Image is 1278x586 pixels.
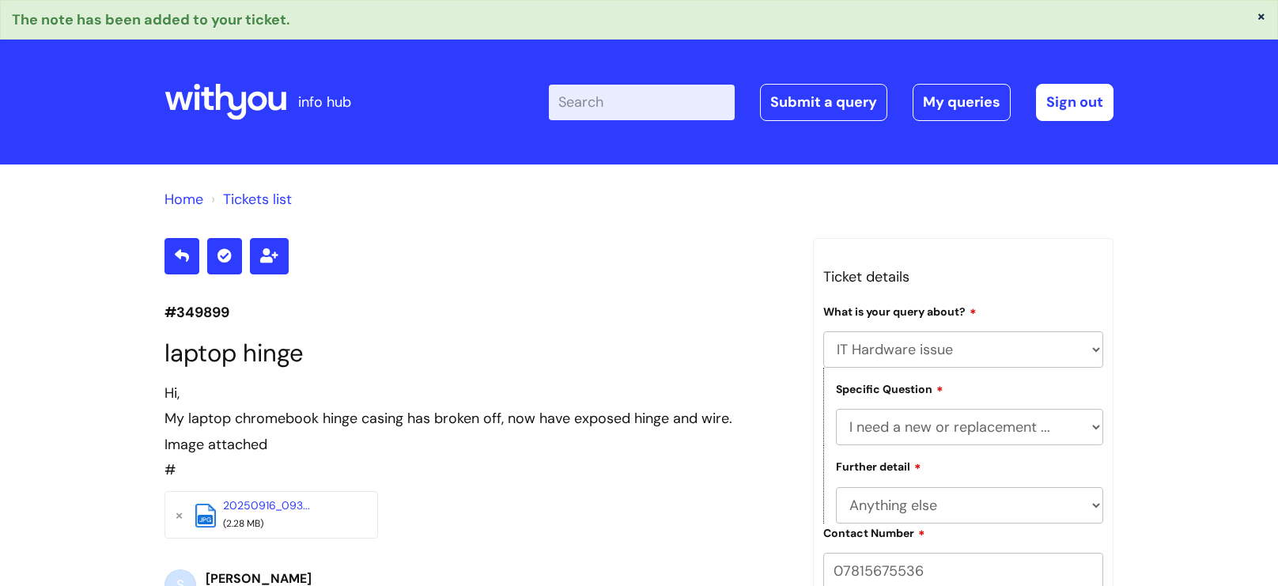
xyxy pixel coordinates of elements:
a: My queries [913,84,1011,120]
p: #349899 [164,300,789,325]
div: | - [549,84,1114,120]
button: × [1257,9,1266,23]
label: Further detail [836,458,921,474]
div: # [164,380,789,483]
a: Submit a query [760,84,887,120]
label: What is your query about? [823,303,977,319]
label: Specific Question [836,380,943,396]
div: (2.28 MB) [223,516,350,533]
a: 20250916_093... [223,498,310,512]
li: Solution home [164,187,203,212]
div: Hi, [164,380,789,406]
a: Sign out [1036,84,1114,120]
a: Tickets list [223,190,292,209]
h1: laptop hinge [164,338,789,368]
input: Search [549,85,735,119]
p: info hub [298,89,351,115]
div: Image attached [164,432,789,457]
a: Home [164,190,203,209]
label: Contact Number [823,524,925,540]
span: jpg [198,515,213,524]
div: My laptop chromebook hinge casing has broken off, now have exposed hinge and wire. [164,406,789,431]
h3: Ticket details [823,264,1103,289]
li: Tickets list [207,187,292,212]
